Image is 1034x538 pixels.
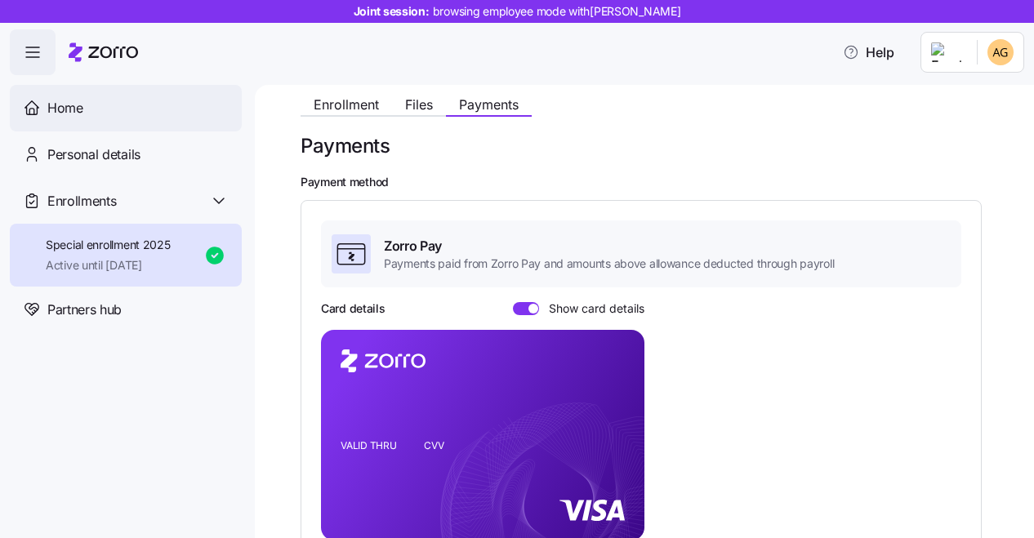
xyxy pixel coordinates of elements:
span: Enrollments [47,191,116,211]
span: Help [843,42,894,62]
img: 103f8fb645ffb154252a40e2b332a91e [987,39,1014,65]
h1: Payments [301,133,390,158]
span: Payments [459,98,519,111]
span: Special enrollment 2025 [46,237,171,253]
span: Payments paid from Zorro Pay and amounts above allowance deducted through payroll [384,256,834,272]
img: Employer logo [931,42,964,62]
span: Enrollment [314,98,379,111]
span: Active until [DATE] [46,257,171,273]
span: Partners hub [47,300,122,320]
tspan: CVV [424,439,444,451]
span: browsing employee mode with [PERSON_NAME] [433,3,681,20]
span: Files [405,98,433,111]
h2: Payment method [301,175,982,190]
h3: Card details [321,300,386,317]
span: Zorro Pay [384,236,834,256]
span: Home [47,98,83,118]
span: Show card details [539,302,644,315]
span: Joint session: [354,3,681,20]
button: Help [830,36,907,69]
tspan: VALID THRU [341,439,397,451]
span: Personal details [47,145,140,165]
